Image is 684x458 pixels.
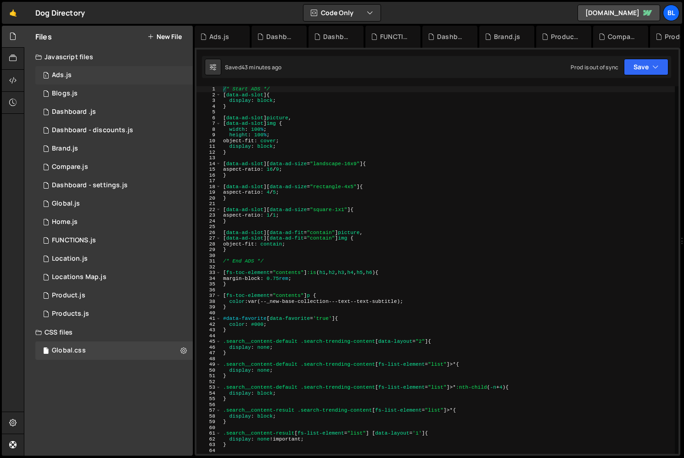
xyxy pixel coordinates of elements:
[196,287,221,293] div: 36
[196,373,221,379] div: 51
[196,127,221,133] div: 8
[196,235,221,241] div: 27
[35,103,193,121] div: 16220/46559.js
[494,32,520,41] div: Brand.js
[52,108,96,116] div: Dashboard .js
[196,230,221,236] div: 26
[196,396,221,402] div: 55
[24,323,193,341] div: CSS files
[43,73,49,80] span: 1
[196,408,221,413] div: 57
[196,402,221,408] div: 56
[196,207,221,213] div: 22
[2,2,24,24] a: 🤙
[196,161,221,167] div: 14
[196,270,221,276] div: 33
[196,132,221,138] div: 9
[196,419,221,425] div: 59
[196,276,221,282] div: 34
[35,176,193,195] div: 16220/44476.js
[196,413,221,419] div: 58
[35,250,193,268] : 16220/43679.js
[35,231,193,250] div: 16220/44477.js
[196,104,221,110] div: 4
[196,115,221,121] div: 6
[196,167,221,173] div: 15
[24,48,193,66] div: Javascript files
[196,391,221,397] div: 54
[196,385,221,391] div: 53
[266,32,296,41] div: Dashboard - discounts.js
[196,258,221,264] div: 31
[35,66,193,84] div: 16220/47090.js
[196,98,221,104] div: 3
[52,346,86,355] div: Global.css
[196,121,221,127] div: 7
[551,32,580,41] div: Product.js
[196,109,221,115] div: 5
[196,138,221,144] div: 10
[196,448,221,454] div: 64
[196,304,221,310] div: 39
[196,253,221,259] div: 30
[52,236,96,245] div: FUNCTIONS.js
[52,126,133,134] div: Dashboard - discounts.js
[196,201,221,207] div: 21
[196,281,221,287] div: 35
[35,121,193,140] div: 16220/46573.js
[608,32,637,41] div: Compare.js
[52,255,88,263] div: Location.js
[196,316,221,322] div: 41
[196,247,221,253] div: 29
[196,356,221,362] div: 48
[196,442,221,448] div: 63
[624,59,668,75] button: Save
[196,322,221,328] div: 42
[52,89,78,98] div: Blogs.js
[52,71,72,79] div: Ads.js
[52,310,89,318] div: Products.js
[196,339,221,345] div: 45
[196,178,221,184] div: 17
[663,5,679,21] a: Bl
[35,32,52,42] h2: Files
[35,213,193,231] div: 16220/44319.js
[196,362,221,368] div: 49
[52,163,88,171] div: Compare.js
[196,190,221,195] div: 19
[196,293,221,299] div: 37
[196,345,221,351] div: 46
[196,264,221,270] div: 32
[437,32,466,41] div: Dashboard - settings.js
[196,212,221,218] div: 23
[52,200,80,208] div: Global.js
[196,173,221,179] div: 16
[196,379,221,385] div: 52
[196,184,221,190] div: 18
[571,63,618,71] div: Prod is out of sync
[35,341,193,360] div: 16220/43682.css
[196,299,221,305] div: 38
[241,63,281,71] div: 43 minutes ago
[35,268,193,286] div: 16220/43680.js
[52,273,107,281] div: Locations Map.js
[196,368,221,374] div: 50
[196,144,221,150] div: 11
[196,350,221,356] div: 47
[35,140,193,158] div: 16220/44394.js
[35,195,193,213] div: 16220/43681.js
[196,436,221,442] div: 62
[52,218,78,226] div: Home.js
[196,425,221,431] div: 60
[196,224,221,230] div: 25
[196,86,221,92] div: 1
[209,32,229,41] div: Ads.js
[35,305,193,323] div: 16220/44324.js
[35,7,85,18] div: Dog Directory
[323,32,353,41] div: Dashboard .js
[196,92,221,98] div: 2
[147,33,182,40] button: New File
[196,241,221,247] div: 28
[196,218,221,224] div: 24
